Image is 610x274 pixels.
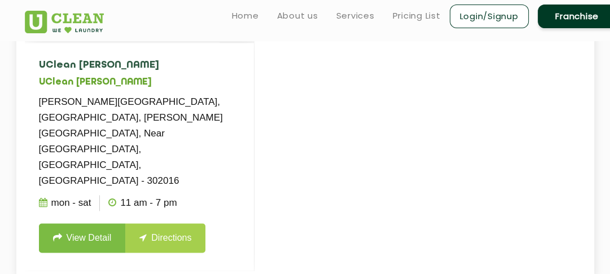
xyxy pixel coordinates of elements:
a: Directions [125,223,205,253]
img: UClean Laundry and Dry Cleaning [25,11,104,33]
p: 11 AM - 7 PM [108,195,177,211]
a: Pricing List [393,9,441,23]
a: Login/Signup [450,5,529,28]
a: View Detail [39,223,126,253]
h4: UClean [PERSON_NAME] [39,60,240,71]
a: Services [336,9,375,23]
h5: UClean [PERSON_NAME] [39,77,240,88]
p: Mon - Sat [39,195,91,211]
a: Home [232,9,259,23]
a: About us [277,9,318,23]
p: [PERSON_NAME][GEOGRAPHIC_DATA], [GEOGRAPHIC_DATA], [PERSON_NAME][GEOGRAPHIC_DATA], Near [GEOGRAPH... [39,94,240,189]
